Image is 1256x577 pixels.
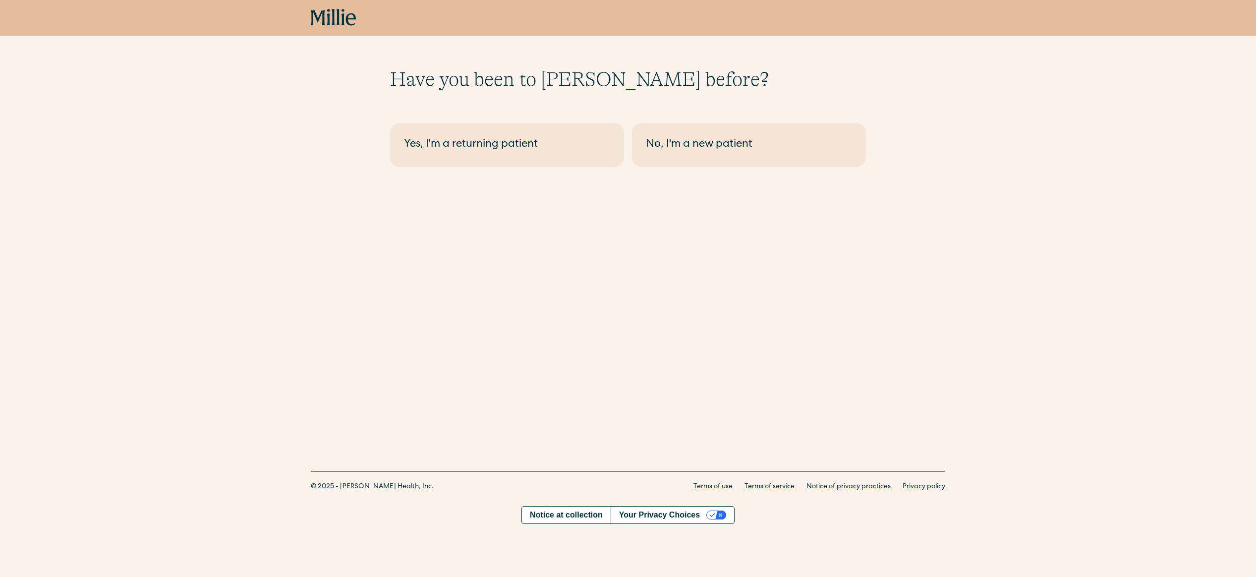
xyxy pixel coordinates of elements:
[806,482,891,492] a: Notice of privacy practices
[744,482,795,492] a: Terms of service
[646,137,852,153] div: No, I'm a new patient
[903,482,945,492] a: Privacy policy
[611,507,734,523] button: Your Privacy Choices
[632,123,866,167] a: No, I'm a new patient
[404,137,610,153] div: Yes, I'm a returning patient
[390,123,624,167] a: Yes, I'm a returning patient
[693,482,733,492] a: Terms of use
[311,482,434,492] div: © 2025 - [PERSON_NAME] Health, Inc.
[522,507,611,523] a: Notice at collection
[390,67,866,91] h1: Have you been to [PERSON_NAME] before?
